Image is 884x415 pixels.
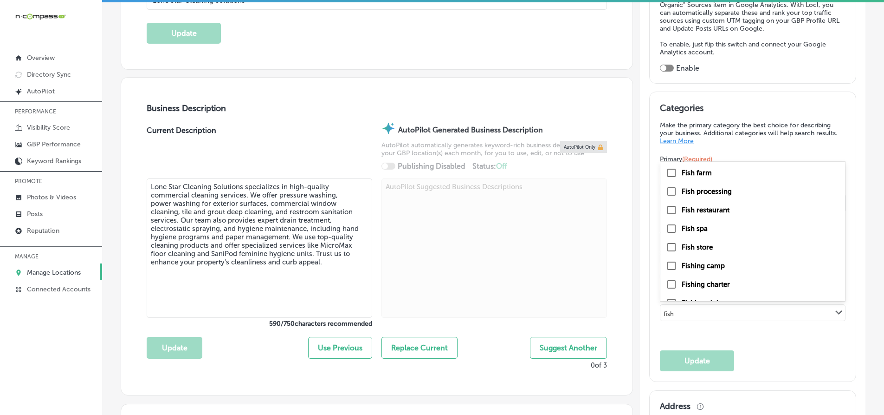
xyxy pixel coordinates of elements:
[27,140,81,148] p: GBP Performance
[27,269,81,277] p: Manage Locations
[660,137,694,145] a: Learn More
[682,280,730,289] label: Fishing charter
[682,187,732,196] label: Fish processing
[147,23,221,44] button: Update
[27,71,71,79] p: Directory Sync
[147,337,202,359] button: Update
[591,361,607,369] p: 0 of 3
[660,250,839,257] span: Selected Additional Category(s) (3)
[682,299,721,307] label: Fishing club
[660,227,807,235] span: Additional Categories
[15,12,66,21] img: 660ab0bf-5cc7-4cb8-ba1c-48b5ae0f18e60NCTV_CLogo_TV_Black_-500x88.png
[660,40,845,56] p: To enable, just flip this switch and connect your Google Analytics account.
[27,193,76,201] p: Photos & Videos
[147,103,607,113] h3: Business Description
[682,262,725,270] label: Fishing camp
[27,285,90,293] p: Connected Accounts
[676,64,699,72] label: Enable
[27,54,55,62] p: Overview
[660,103,845,117] h3: Categories
[147,178,372,318] textarea: Lone Star Cleaning Solutions specializes in high-quality commercial cleaning services. We offer p...
[27,124,70,132] p: Visibility Score
[27,157,81,165] p: Keyword Rankings
[682,224,708,233] label: Fish spa
[682,169,712,177] label: Fish farm
[147,126,216,178] label: Current Description
[660,350,734,371] button: Update
[660,121,845,145] p: Make the primary category the best choice for describing your business. Additional categories wil...
[308,337,372,359] button: Use Previous
[381,337,458,359] button: Replace Current
[381,121,395,135] img: autopilot-icon
[660,401,690,411] h3: Address
[660,155,712,163] span: Primary
[530,337,607,359] button: Suggest Another
[27,87,55,95] p: AutoPilot
[682,155,712,163] span: (Required)
[27,210,43,218] p: Posts
[147,320,372,328] label: 590 / 750 characters recommended
[682,243,713,251] label: Fish store
[398,125,543,134] strong: AutoPilot Generated Business Description
[682,206,729,214] label: Fish restaurant
[27,227,59,235] p: Reputation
